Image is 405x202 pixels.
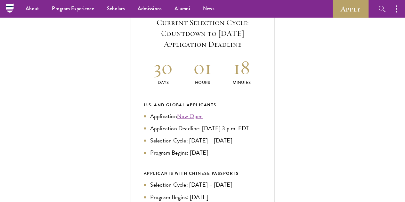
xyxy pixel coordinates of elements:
[177,112,203,120] a: Now Open
[144,112,262,121] li: Application
[144,148,262,157] li: Program Begins: [DATE]
[144,170,262,177] div: APPLICANTS WITH CHINESE PASSPORTS
[144,101,262,109] div: U.S. and Global Applicants
[222,79,262,86] p: Minutes
[183,55,222,79] h2: 01
[144,124,262,133] li: Application Deadline: [DATE] 3 p.m. EDT
[183,79,222,86] p: Hours
[144,180,262,189] li: Selection Cycle: [DATE] – [DATE]
[144,55,183,79] h2: 30
[144,17,262,50] h5: Current Selection Cycle: Countdown to [DATE] Application Deadline
[222,55,262,79] h2: 18
[144,79,183,86] p: Days
[144,136,262,145] li: Selection Cycle: [DATE] – [DATE]
[144,193,262,202] li: Program Begins: [DATE]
